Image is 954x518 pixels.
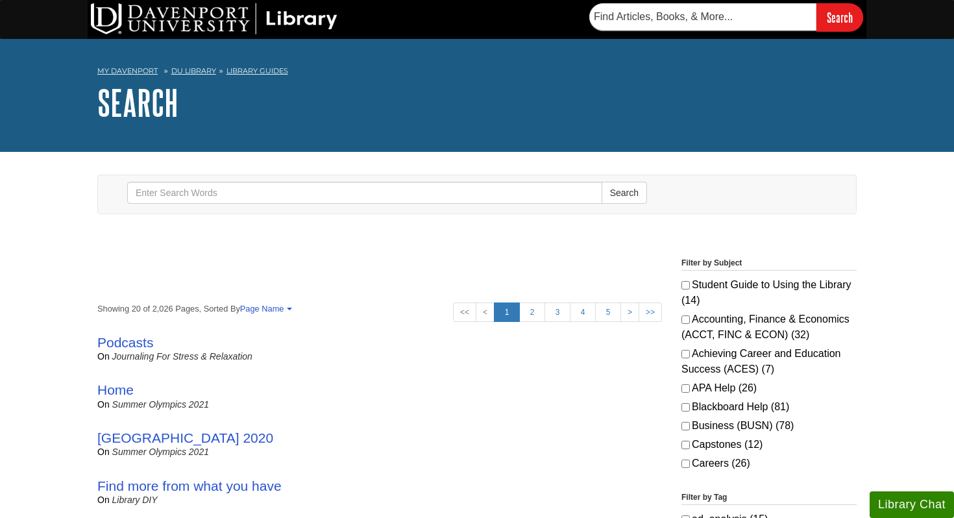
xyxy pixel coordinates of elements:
input: Enter Search Words [127,182,602,204]
h1: Search [97,83,857,122]
a: Summer Olympics 2021 [112,399,209,410]
input: Capstones (12) [681,441,690,449]
a: Home [97,382,134,397]
span: on [97,351,110,362]
input: Student Guide to Using the Library (14) [681,281,690,290]
a: 3 [544,302,570,322]
span: on [97,399,110,410]
button: Library Chat [870,491,954,518]
a: [GEOGRAPHIC_DATA] 2020 [97,430,273,445]
a: Podcasts [97,335,153,350]
a: 1 [494,302,520,322]
a: 5 [595,302,621,322]
a: << [453,302,476,322]
label: APA Help (26) [681,380,857,396]
input: Careers (26) [681,460,690,468]
img: DU Library [91,3,337,34]
a: > [620,302,639,322]
label: Capstones (12) [681,437,857,452]
nav: breadcrumb [97,62,857,83]
button: Search [602,182,647,204]
legend: Filter by Subject [681,257,857,271]
a: Library DIY [112,495,158,505]
a: >> [639,302,662,322]
a: DU Library [171,66,216,75]
input: Blackboard Help (81) [681,403,690,412]
span: on [97,447,110,457]
input: Search [816,3,863,31]
ul: Search Pagination [453,302,662,322]
a: 2 [519,302,545,322]
a: Journaling for Stress & Relaxation [112,351,252,362]
input: Accounting, Finance & Economics (ACCT, FINC & ECON) (32) [681,315,690,324]
label: Accounting, Finance & Economics (ACCT, FINC & ECON) (32) [681,312,857,343]
input: APA Help (26) [681,384,690,393]
label: Business (BUSN) (78) [681,418,857,434]
label: Careers (26) [681,456,857,471]
label: Achieving Career and Education Success (ACES) (7) [681,346,857,377]
form: Searches DU Library's articles, books, and more [589,3,863,31]
input: Business (BUSN) (78) [681,422,690,430]
input: Achieving Career and Education Success (ACES) (7) [681,350,690,358]
a: Page Name [240,304,291,314]
strong: Showing 20 of 2,026 Pages, Sorted By [97,302,662,315]
a: Library Guides [226,66,288,75]
a: Summer Olympics 2021 [112,447,209,457]
span: on [97,495,110,505]
legend: Filter by Tag [681,491,857,505]
label: Blackboard Help (81) [681,399,857,415]
a: 4 [570,302,596,322]
label: Student Guide to Using the Library (14) [681,277,857,308]
a: Find more from what you have [97,478,282,493]
input: Find Articles, Books, & More... [589,3,816,31]
a: My Davenport [97,66,158,77]
a: < [476,302,495,322]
